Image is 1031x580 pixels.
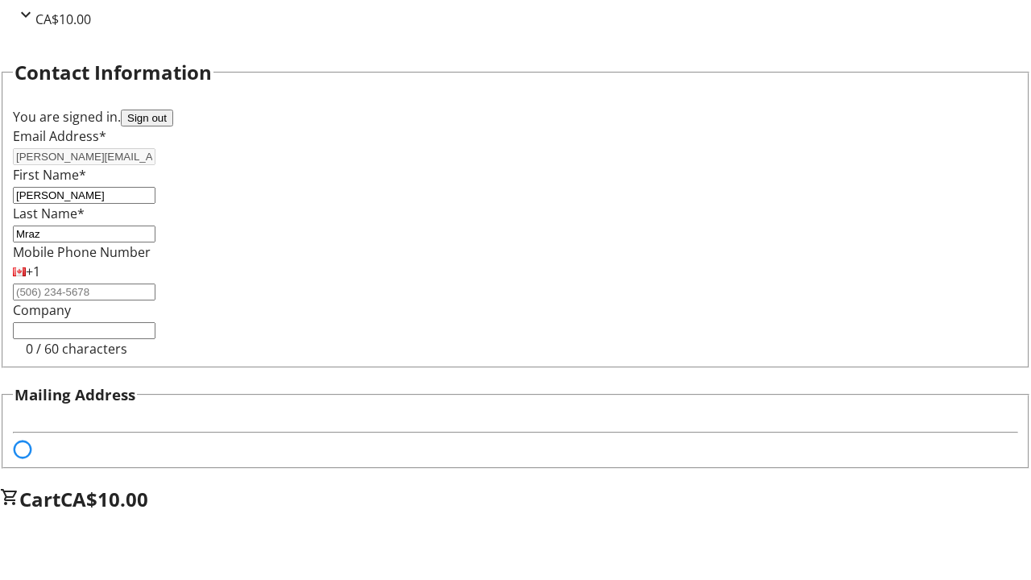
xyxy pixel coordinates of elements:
label: Company [13,301,71,319]
input: (506) 234-5678 [13,284,155,300]
div: You are signed in. [13,107,1018,126]
span: Cart [19,486,60,512]
label: Email Address* [13,127,106,145]
h3: Mailing Address [14,383,135,406]
tr-character-limit: 0 / 60 characters [26,340,127,358]
label: First Name* [13,166,86,184]
h2: Contact Information [14,58,212,87]
span: CA$10.00 [60,486,148,512]
label: Mobile Phone Number [13,243,151,261]
button: Sign out [121,110,173,126]
span: CA$10.00 [35,10,91,28]
label: Last Name* [13,205,85,222]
